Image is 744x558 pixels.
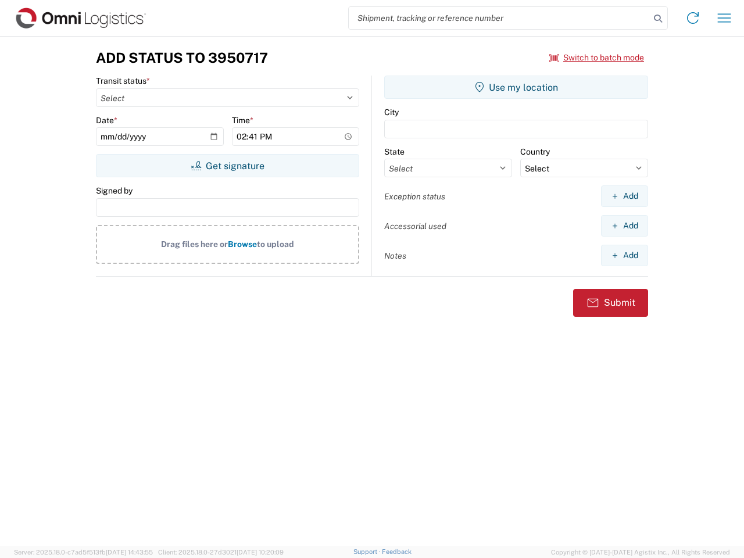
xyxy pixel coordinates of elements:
[14,549,153,556] span: Server: 2025.18.0-c7ad5f513fb
[96,185,133,196] label: Signed by
[161,239,228,249] span: Drag files here or
[349,7,650,29] input: Shipment, tracking or reference number
[353,548,382,555] a: Support
[257,239,294,249] span: to upload
[384,251,406,261] label: Notes
[384,191,445,202] label: Exception status
[96,154,359,177] button: Get signature
[601,215,648,237] button: Add
[228,239,257,249] span: Browse
[96,49,268,66] h3: Add Status to 3950717
[573,289,648,317] button: Submit
[551,547,730,557] span: Copyright © [DATE]-[DATE] Agistix Inc., All Rights Reserved
[384,76,648,99] button: Use my location
[237,549,284,556] span: [DATE] 10:20:09
[232,115,253,126] label: Time
[601,185,648,207] button: Add
[106,549,153,556] span: [DATE] 14:43:55
[549,48,644,67] button: Switch to batch mode
[384,146,405,157] label: State
[96,76,150,86] label: Transit status
[601,245,648,266] button: Add
[520,146,550,157] label: Country
[384,221,446,231] label: Accessorial used
[158,549,284,556] span: Client: 2025.18.0-27d3021
[382,548,412,555] a: Feedback
[96,115,117,126] label: Date
[384,107,399,117] label: City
